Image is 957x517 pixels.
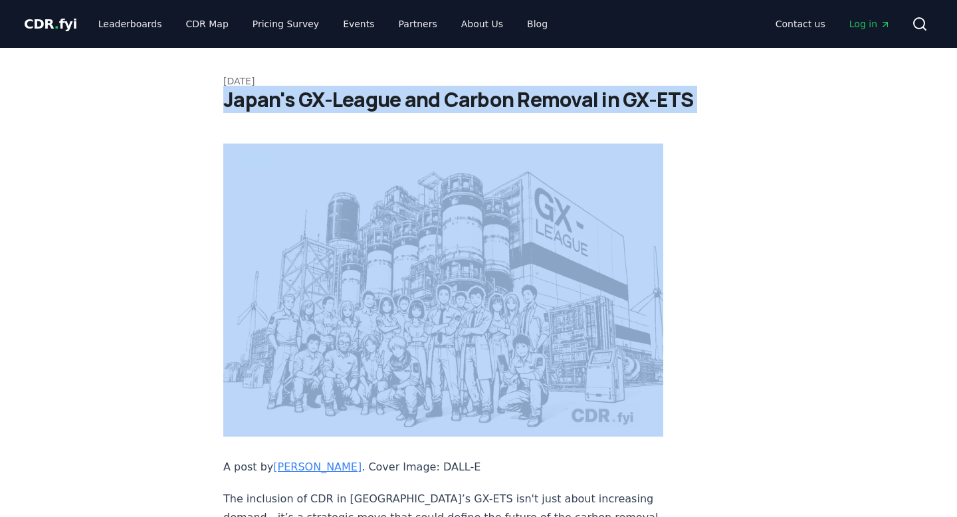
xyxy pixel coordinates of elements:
[839,12,901,36] a: Log in
[273,461,362,473] a: [PERSON_NAME]
[24,15,77,33] a: CDR.fyi
[88,12,558,36] nav: Main
[223,144,663,437] img: blog post image
[849,17,891,31] span: Log in
[175,12,239,36] a: CDR Map
[223,458,663,476] p: A post by . Cover Image: DALL-E
[765,12,901,36] nav: Main
[451,12,514,36] a: About Us
[54,16,59,32] span: .
[765,12,836,36] a: Contact us
[223,88,734,112] h1: Japan's GX-League and Carbon Removal in GX-ETS
[332,12,385,36] a: Events
[516,12,558,36] a: Blog
[24,16,77,32] span: CDR fyi
[242,12,330,36] a: Pricing Survey
[388,12,448,36] a: Partners
[88,12,173,36] a: Leaderboards
[223,74,734,88] p: [DATE]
